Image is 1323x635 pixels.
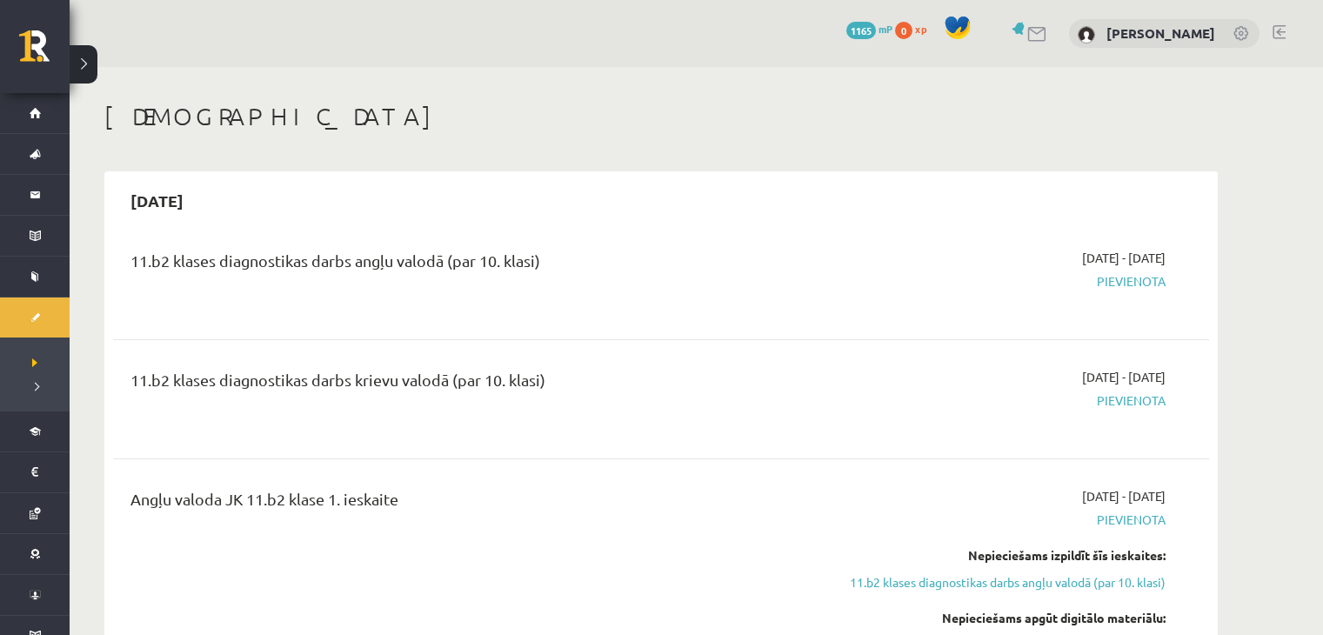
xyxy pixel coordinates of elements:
[1082,249,1166,267] span: [DATE] - [DATE]
[838,546,1166,565] div: Nepieciešams izpildīt šīs ieskaites:
[130,249,812,281] div: 11.b2 klases diagnostikas darbs angļu valodā (par 10. klasi)
[879,22,892,36] span: mP
[1082,487,1166,505] span: [DATE] - [DATE]
[915,22,926,36] span: xp
[838,391,1166,410] span: Pievienota
[1106,24,1215,42] a: [PERSON_NAME]
[130,368,812,400] div: 11.b2 klases diagnostikas darbs krievu valodā (par 10. klasi)
[130,487,812,519] div: Angļu valoda JK 11.b2 klase 1. ieskaite
[838,573,1166,592] a: 11.b2 klases diagnostikas darbs angļu valodā (par 10. klasi)
[104,102,1218,131] h1: [DEMOGRAPHIC_DATA]
[1078,26,1095,43] img: Marta Laķe
[895,22,935,36] a: 0 xp
[838,609,1166,627] div: Nepieciešams apgūt digitālo materiālu:
[846,22,892,36] a: 1165 mP
[113,180,201,221] h2: [DATE]
[19,30,70,74] a: Rīgas 1. Tālmācības vidusskola
[846,22,876,39] span: 1165
[838,511,1166,529] span: Pievienota
[895,22,912,39] span: 0
[1082,368,1166,386] span: [DATE] - [DATE]
[838,272,1166,291] span: Pievienota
